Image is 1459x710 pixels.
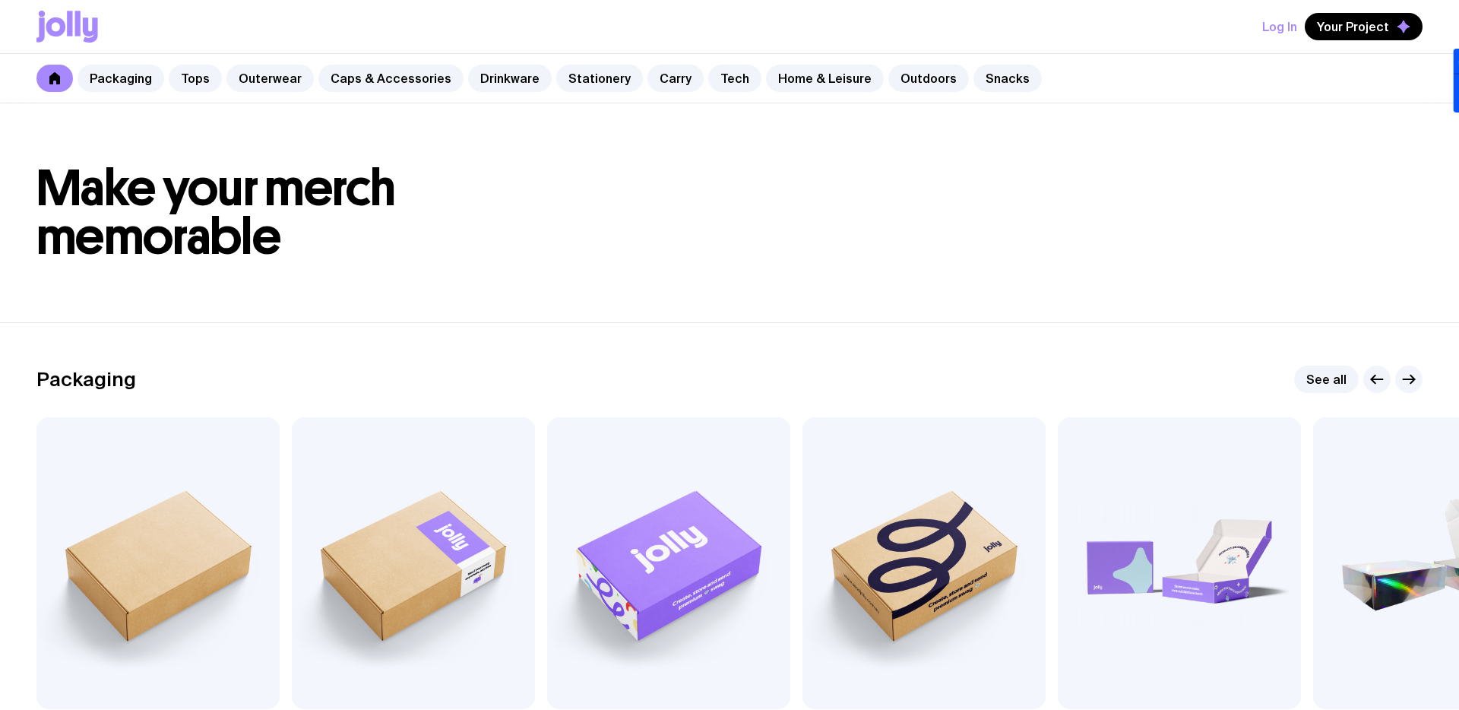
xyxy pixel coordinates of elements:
[1317,19,1389,34] span: Your Project
[36,368,136,391] h2: Packaging
[468,65,552,92] a: Drinkware
[1294,366,1359,393] a: See all
[1305,13,1423,40] button: Your Project
[78,65,164,92] a: Packaging
[36,158,396,267] span: Make your merch memorable
[647,65,704,92] a: Carry
[556,65,643,92] a: Stationery
[888,65,969,92] a: Outdoors
[766,65,884,92] a: Home & Leisure
[169,65,222,92] a: Tops
[1262,13,1297,40] button: Log In
[973,65,1042,92] a: Snacks
[318,65,464,92] a: Caps & Accessories
[708,65,761,92] a: Tech
[226,65,314,92] a: Outerwear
